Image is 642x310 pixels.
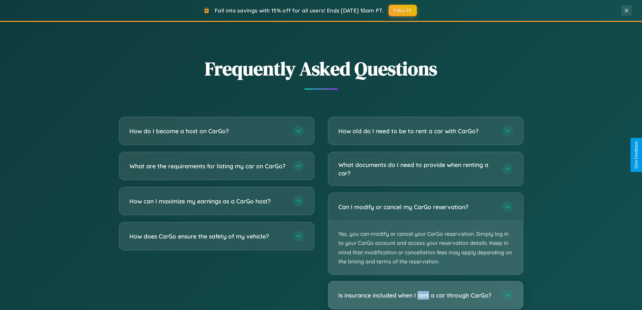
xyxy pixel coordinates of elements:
[634,141,639,169] div: Give Feedback
[129,127,286,135] h3: How do I become a host on CarGo?
[338,127,495,135] h3: How old do I need to be to rent a car with CarGo?
[129,197,286,205] h3: How can I maximize my earnings as a CarGo host?
[328,221,523,275] p: Yes, you can modify or cancel your CarGo reservation. Simply log in to your CarGo account and acc...
[129,232,286,241] h3: How does CarGo ensure the safety of my vehicle?
[338,203,495,211] h3: Can I modify or cancel my CarGo reservation?
[338,161,495,177] h3: What documents do I need to provide when renting a car?
[338,291,495,300] h3: Is insurance included when I rent a car through CarGo?
[215,7,384,14] span: Fall into savings with 15% off for all users! Ends [DATE] 10am PT.
[119,56,523,82] h2: Frequently Asked Questions
[389,5,417,16] button: FALL15
[129,162,286,170] h3: What are the requirements for listing my car on CarGo?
